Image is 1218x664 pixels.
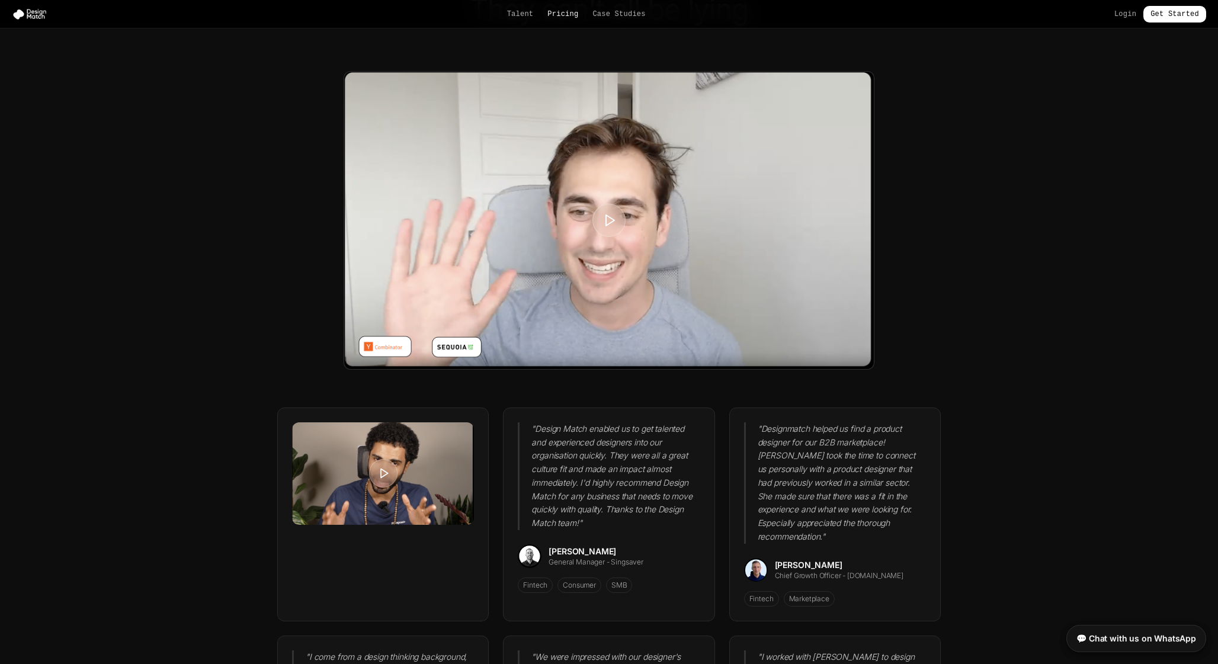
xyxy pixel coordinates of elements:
[744,591,779,607] span: Fintech
[549,546,643,557] div: [PERSON_NAME]
[1114,9,1136,19] a: Login
[744,422,926,544] blockquote: " Designmatch helped us find a product designer for our B2B marketplace! [PERSON_NAME] took the t...
[1143,6,1206,23] a: Get Started
[557,578,601,593] span: Consumer
[507,9,534,19] a: Talent
[775,559,903,571] div: [PERSON_NAME]
[592,9,645,19] a: Case Studies
[518,578,553,593] span: Fintech
[775,571,903,580] div: Chief Growth Officer - [DOMAIN_NAME]
[606,578,633,593] span: SMB
[549,557,643,567] div: General Manager - Singsaver
[12,8,52,20] img: Design Match
[744,558,768,582] img: Toby L.
[518,422,700,530] blockquote: " Design Match enabled us to get talented and experienced designers into our organisation quickly...
[547,9,578,19] a: Pricing
[518,544,541,568] img: Ian H.
[784,591,835,607] span: Marketplace
[1066,625,1206,652] a: 💬 Chat with us on WhatsApp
